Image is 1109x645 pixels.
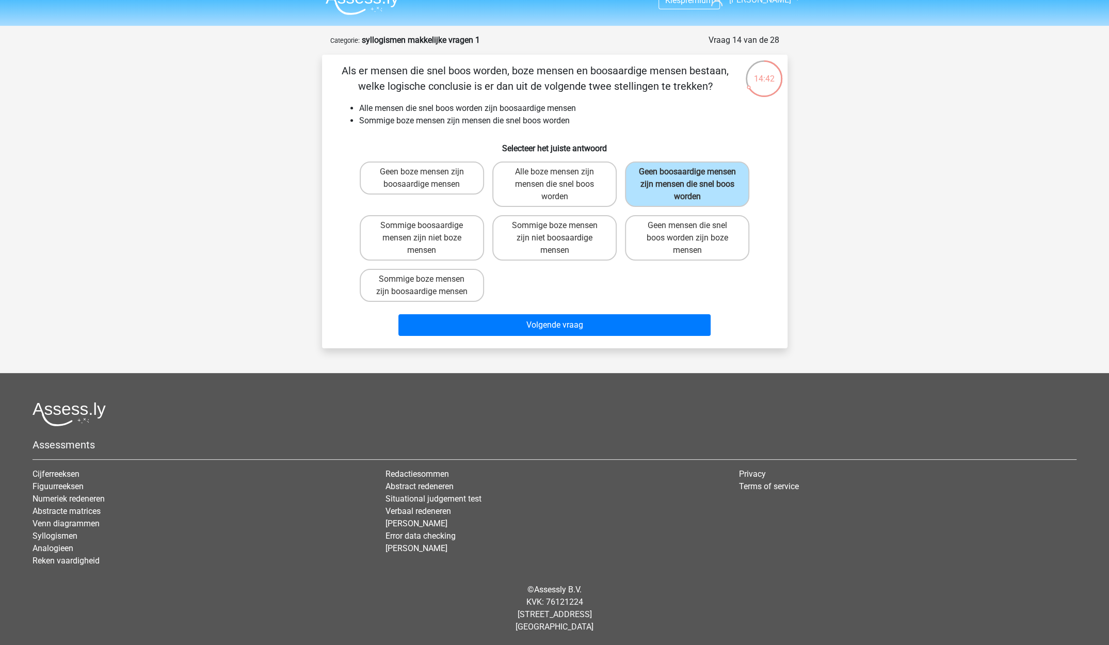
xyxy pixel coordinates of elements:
[339,63,732,94] p: Als er mensen die snel boos worden, boze mensen en boosaardige mensen bestaan, welke logische con...
[385,531,456,541] a: Error data checking
[739,469,766,479] a: Privacy
[359,115,771,127] li: Sommige boze mensen zijn mensen die snel boos worden
[362,35,480,45] strong: syllogismen makkelijke vragen 1
[398,314,711,336] button: Volgende vraag
[385,481,454,491] a: Abstract redeneren
[25,575,1084,641] div: © KVK: 76121224 [STREET_ADDRESS] [GEOGRAPHIC_DATA]
[739,481,799,491] a: Terms of service
[360,269,484,302] label: Sommige boze mensen zijn boosaardige mensen
[33,519,100,528] a: Venn diagrammen
[359,102,771,115] li: Alle mensen die snel boos worden zijn boosaardige mensen
[745,59,783,85] div: 14:42
[360,215,484,261] label: Sommige boosaardige mensen zijn niet boze mensen
[33,543,73,553] a: Analogieen
[33,494,105,504] a: Numeriek redeneren
[385,469,449,479] a: Redactiesommen
[339,135,771,153] h6: Selecteer het juiste antwoord
[33,556,100,566] a: Reken vaardigheid
[385,519,447,528] a: [PERSON_NAME]
[33,481,84,491] a: Figuurreeksen
[385,506,451,516] a: Verbaal redeneren
[709,34,779,46] div: Vraag 14 van de 28
[33,439,1076,451] h5: Assessments
[330,37,360,44] small: Categorie:
[625,215,749,261] label: Geen mensen die snel boos worden zijn boze mensen
[33,506,101,516] a: Abstracte matrices
[492,215,617,261] label: Sommige boze mensen zijn niet boosaardige mensen
[33,402,106,426] img: Assessly logo
[33,531,77,541] a: Syllogismen
[625,162,749,207] label: Geen boosaardige mensen zijn mensen die snel boos worden
[492,162,617,207] label: Alle boze mensen zijn mensen die snel boos worden
[33,469,79,479] a: Cijferreeksen
[385,494,481,504] a: Situational judgement test
[534,585,582,594] a: Assessly B.V.
[360,162,484,195] label: Geen boze mensen zijn boosaardige mensen
[385,543,447,553] a: [PERSON_NAME]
